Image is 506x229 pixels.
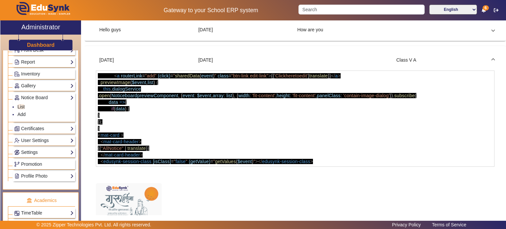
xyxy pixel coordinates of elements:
[211,93,213,98] span: ,
[238,93,251,98] span: width:
[116,106,125,111] span: data
[117,73,120,78] span: a
[98,126,99,131] span: }
[26,198,32,204] img: academic.png
[114,73,117,78] span: <
[158,73,170,78] span: (click)
[213,93,225,98] span: array:
[103,139,139,144] span: mat-card-header
[252,159,254,164] span: )
[21,23,60,31] h2: Administrator
[218,73,229,78] span: class
[125,146,126,151] span: |
[140,152,143,157] span: >
[99,93,110,98] span: open
[229,73,231,78] span: =
[415,93,416,98] span: (
[103,159,152,164] span: edusynk-session-class
[100,139,103,144] span: <
[309,73,328,78] span: translate
[105,152,140,157] span: mat-card-header
[171,159,174,164] span: =
[389,220,424,229] a: Privacy Policy
[175,73,200,78] span: sharedData
[100,159,103,164] span: <
[211,159,213,164] span: =
[17,112,26,117] a: Add
[98,132,100,138] span: <
[154,80,158,85] span: ) {
[213,73,214,78] span: )
[293,93,316,98] span: 'fit-content'
[328,73,331,78] span: }}
[132,80,146,85] span: $event
[119,100,125,105] span: =>
[142,73,145,78] span: =
[317,93,342,98] span: panelClass:
[111,93,178,98] span: NoticeboardpreviewComponent
[112,86,141,92] span: dialogService
[393,57,492,64] div: Class V A
[252,93,275,98] span: 'fit-content'
[0,20,81,35] a: Administrator
[200,73,201,78] span: (
[110,93,111,98] span: (
[195,57,294,64] div: [DATE]
[14,70,74,78] a: Inventory
[88,22,502,38] mat-expansion-panel-header: Hello guys[DATE]How are you
[153,159,171,164] span: [isClass]
[255,159,262,164] span: ></
[98,119,102,125] span: });
[14,72,19,76] img: Inventory.png
[268,73,271,78] span: >
[331,73,335,78] span: </
[14,160,74,168] a: Promotion
[310,159,313,164] span: >
[96,57,195,64] div: [DATE]
[27,42,55,48] a: Dashboard
[213,159,215,164] span: "
[14,162,19,167] img: Branchoperations.png
[114,106,116,111] span: (
[195,26,294,33] div: [DATE]
[274,73,308,78] span: 'Clickheretoedit'
[390,93,394,98] span: }).
[88,49,502,71] mat-expansion-panel-header: [DATE][DATE]Class V A
[238,159,252,164] span: $event
[176,159,186,164] span: false
[294,26,393,33] div: How are you
[232,93,238,98] span: }, {
[254,159,255,164] span: "
[145,73,156,78] span: "add"
[215,159,236,164] span: getValues
[111,106,114,111] span: if
[100,80,130,85] span: previewImage
[121,132,124,138] span: >
[262,159,310,164] span: edusynk-session-class
[429,220,469,229] a: Terms of Service
[17,104,25,109] a: List
[338,73,340,78] span: >
[277,93,291,98] span: height:
[111,86,112,92] span: .
[214,73,216,78] span: "
[101,146,124,151] span: "AllNotice"
[183,93,196,98] span: event:
[335,73,338,78] span: a
[308,73,309,78] span: |
[98,93,99,98] span: .
[146,146,149,151] span: }}
[125,106,129,111] span: ) {
[343,93,390,98] span: 'contain-image-dialog'
[98,113,99,118] span: }
[130,80,132,85] span: (
[197,93,211,98] span: $event
[186,159,187,164] span: "
[394,93,415,98] span: subscribe
[96,26,195,33] div: Hello guys
[275,93,277,98] span: ,
[100,152,105,157] span: </
[271,73,274,78] span: {{
[146,80,148,85] span: ,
